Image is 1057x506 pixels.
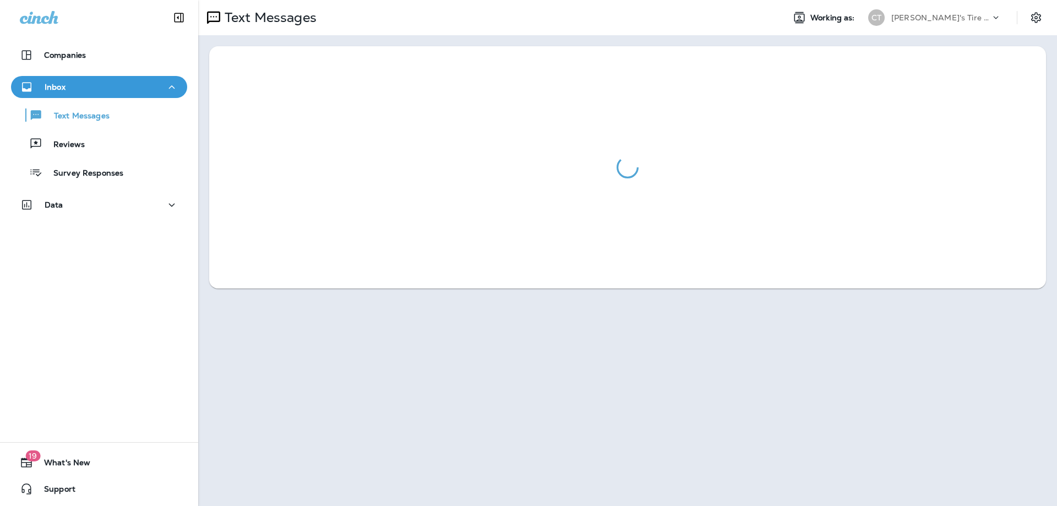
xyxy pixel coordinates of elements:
[11,478,187,500] button: Support
[11,132,187,155] button: Reviews
[45,200,63,209] p: Data
[45,83,66,91] p: Inbox
[11,194,187,216] button: Data
[25,450,40,461] span: 19
[11,76,187,98] button: Inbox
[1026,8,1046,28] button: Settings
[891,13,990,22] p: [PERSON_NAME]'s Tire & Auto
[11,451,187,474] button: 19What's New
[33,458,90,471] span: What's New
[42,168,123,179] p: Survey Responses
[33,485,75,498] span: Support
[810,13,857,23] span: Working as:
[164,7,194,29] button: Collapse Sidebar
[43,111,110,122] p: Text Messages
[11,44,187,66] button: Companies
[42,140,85,150] p: Reviews
[44,51,86,59] p: Companies
[868,9,885,26] div: CT
[11,161,187,184] button: Survey Responses
[11,104,187,127] button: Text Messages
[220,9,317,26] p: Text Messages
